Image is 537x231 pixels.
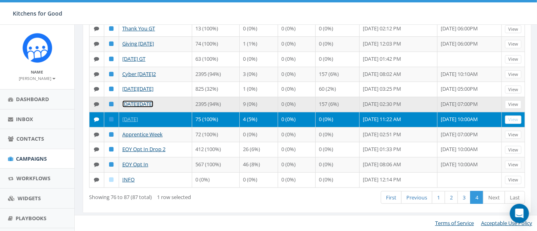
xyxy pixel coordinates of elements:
a: Cyber [DATE]2 [122,70,156,78]
td: 825 (32%) [192,82,240,97]
td: 0 (0%) [316,36,360,52]
td: [DATE] 12:03 PM [360,36,438,52]
a: Terms of Service [435,219,474,227]
span: Campaigns [16,155,47,162]
td: [DATE] 02:12 PM [360,21,438,36]
a: Previous [401,191,432,204]
a: 1 [432,191,445,204]
td: [DATE] 06:00PM [438,36,502,52]
span: Workflows [16,175,50,182]
td: 1 (0%) [240,82,278,97]
a: View [505,40,521,48]
i: Published [109,41,114,46]
td: 13 (100%) [192,21,240,36]
td: [DATE] 10:10AM [438,67,502,82]
i: Text SMS [94,86,99,92]
td: 157 (6%) [316,97,360,112]
td: [DATE] 05:00PM [438,82,502,97]
i: Text SMS [94,56,99,62]
a: Apprentice Week [122,131,163,138]
td: 0 (0%) [278,97,316,112]
a: View [505,25,521,34]
div: Showing 76 to 87 (87 total) [89,190,264,201]
td: [DATE] 02:30 PM [360,97,438,112]
i: Published [109,147,114,152]
a: EOY Opt In [122,161,148,168]
td: 74 (100%) [192,36,240,52]
i: Published [109,72,114,77]
td: 0 (0%) [316,157,360,172]
i: Text SMS [94,177,99,182]
i: Text SMS [94,147,99,152]
td: 9 (0%) [240,97,278,112]
td: 0 (0%) [192,172,240,187]
span: Widgets [18,195,41,202]
td: 4 (5%) [240,112,278,127]
a: View [505,131,521,139]
td: 0 (0%) [240,21,278,36]
a: View [505,100,521,109]
i: Published [109,132,114,137]
td: [DATE] 07:00PM [438,127,502,142]
td: 0 (0%) [316,142,360,157]
i: Text SMS [94,117,99,122]
a: View [505,161,521,169]
td: 0 (0%) [316,52,360,67]
span: Kitchens for Good [13,10,62,17]
a: Thank You GT [122,25,155,32]
td: 567 (100%) [192,157,240,172]
td: 0 (0%) [240,52,278,67]
span: Contacts [16,135,44,142]
td: 75 (100%) [192,112,240,127]
td: 2395 (94%) [192,97,240,112]
td: 0 (0%) [278,127,316,142]
i: Draft [109,177,114,182]
td: [DATE] 01:42 PM [360,52,438,67]
i: Text SMS [94,72,99,77]
td: 0 (0%) [278,157,316,172]
i: Published [109,102,114,107]
td: [DATE] 02:51 PM [360,127,438,142]
td: 0 (0%) [240,127,278,142]
td: [DATE] 11:22 AM [360,112,438,127]
span: Inbox [16,115,33,123]
i: Text SMS [94,102,99,107]
small: [PERSON_NAME] [19,76,56,81]
td: 46 (8%) [240,157,278,172]
a: 3 [457,191,471,204]
td: 1 (1%) [240,36,278,52]
td: 2395 (94%) [192,67,240,82]
i: Text SMS [94,26,99,31]
td: [DATE] 08:06 AM [360,157,438,172]
i: Text SMS [94,162,99,167]
a: [DATE] [122,115,138,123]
i: Text SMS [94,132,99,137]
td: 0 (0%) [316,112,360,127]
td: [DATE] 03:25 PM [360,82,438,97]
td: 26 (6%) [240,142,278,157]
a: INFO [122,176,135,183]
i: Published [109,26,114,31]
td: 0 (0%) [278,36,316,52]
td: [DATE] 07:00PM [438,97,502,112]
a: Acceptable Use Policy [481,219,532,227]
a: First [381,191,402,204]
td: 0 (0%) [278,172,316,187]
a: View [505,86,521,94]
a: [DATE][DATE] [122,100,153,108]
a: View [505,115,521,124]
td: 0 (0%) [316,21,360,36]
i: Published [109,162,114,167]
a: Last [505,191,525,204]
td: 0 (0%) [240,172,278,187]
td: 0 (0%) [278,142,316,157]
a: [DATE][DATE] [122,85,153,92]
td: 157 (6%) [316,67,360,82]
span: Dashboard [16,96,49,103]
td: 72 (100%) [192,127,240,142]
td: 0 (0%) [316,127,360,142]
td: 0 (0%) [278,21,316,36]
td: [DATE] 10:00AM [438,112,502,127]
td: 60 (2%) [316,82,360,97]
td: [DATE] 12:14 PM [360,172,438,187]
